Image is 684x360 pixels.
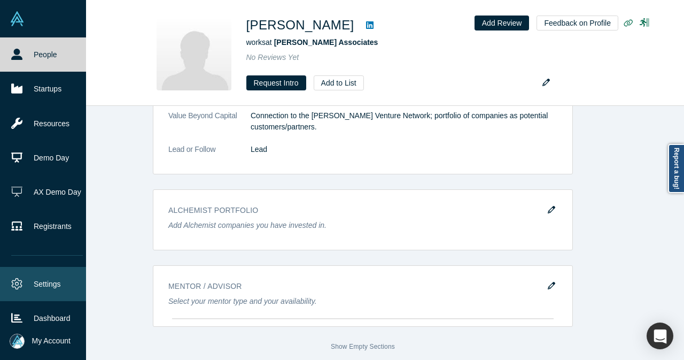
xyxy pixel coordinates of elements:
button: Add to List [314,75,364,90]
span: No Reviews Yet [246,53,299,62]
span: My Account [32,335,71,347]
dt: Lead or Follow [168,144,251,166]
button: Request Intro [246,75,306,90]
p: Select your mentor type and your availability. [168,296,557,307]
span: works at [246,38,378,47]
img: Alchemist Vault Logo [10,11,25,26]
dt: Value Beyond Capital [168,110,251,144]
h3: Alchemist Portfolio [168,205,542,216]
img: Mia Scott's Account [10,334,25,349]
a: [PERSON_NAME] Associates [274,38,378,47]
img: Michelle Kwok's Profile Image [157,16,231,90]
p: Connection to the [PERSON_NAME] Venture Network; portfolio of companies as potential customers/pa... [251,110,557,133]
h3: Mentor / Advisor [168,281,542,292]
a: Report a bug! [668,144,684,193]
button: Add Review [475,16,530,30]
button: Show Empty Sections [331,343,395,350]
button: My Account [10,334,71,349]
dd: Lead [251,144,557,155]
h1: [PERSON_NAME] [246,16,354,35]
button: Feedback on Profile [537,16,618,30]
p: Add Alchemist companies you have invested in. [168,220,557,231]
